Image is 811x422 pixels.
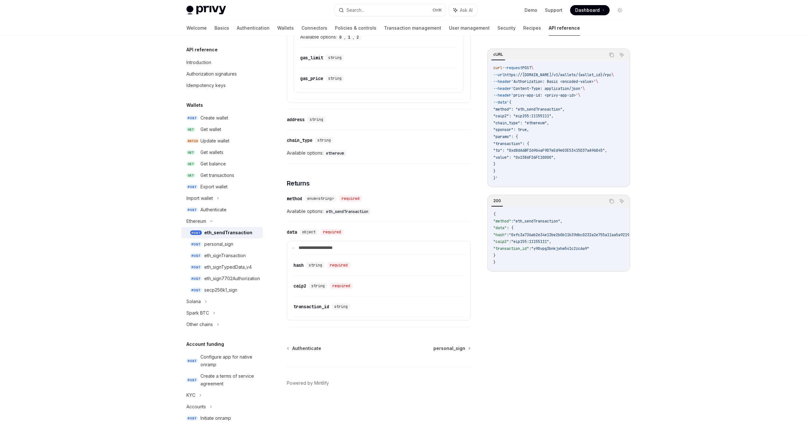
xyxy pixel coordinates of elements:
div: Ethereum [186,217,206,225]
a: PATCHUpdate wallet [181,135,263,147]
div: required [330,283,353,289]
span: https://[DOMAIN_NAME]/v1/wallets/{wallet_id}/rpc [504,72,612,77]
span: POST [190,276,202,281]
span: "y90vpg3bnkjxhw541c2zc6a9" [531,246,589,251]
button: Copy the contents from the code block [607,51,616,59]
span: 'Authorization: Basic <encoded-value>' [511,79,596,84]
a: POSTCreate wallet [181,112,263,124]
span: string [309,263,322,268]
span: \ [583,86,585,91]
button: Copy the contents from the code block [607,197,616,205]
div: personal_sign [204,240,233,248]
button: Ask AI [618,197,626,205]
div: 200 [491,197,503,205]
div: Other chains [186,321,213,328]
span: "transaction": { [493,141,529,146]
div: caip2 [293,283,306,289]
div: address [287,116,305,123]
div: Get transactions [200,171,234,179]
span: }' [493,175,498,180]
a: POSTeth_sign7702Authorization [181,273,263,284]
div: required [321,229,344,235]
button: Search...CtrlK [334,4,446,16]
div: Authorization signatures [186,70,237,78]
span: GET [186,127,195,132]
span: Returns [287,179,310,188]
span: "chain_type": "ethereum", [493,120,549,125]
span: '{ [507,99,511,105]
div: Initiate onramp [200,414,231,422]
span: object [302,229,315,235]
div: KYC [186,391,195,399]
span: Ask AI [460,7,473,13]
a: Wallets [277,20,294,36]
span: POST [190,253,202,258]
div: Introduction [186,59,211,66]
span: : { [507,225,513,230]
div: chain_type [287,137,312,143]
a: Authentication [237,20,270,36]
span: \ [531,65,533,70]
div: secp256k1_sign [204,286,237,294]
span: "transaction_id" [493,246,529,251]
div: Authenticate [200,206,227,214]
span: "eip155:11155111" [511,239,549,244]
div: transaction_id [293,303,329,310]
a: Recipes [523,20,541,36]
span: 'privy-app-id: <privy-app-id>' [511,93,578,98]
code: 2 [354,34,361,40]
span: POST [190,230,202,235]
div: eth_signTypedData_v4 [204,263,252,271]
span: Authenticate [292,345,321,352]
span: --data [493,99,507,105]
button: Ask AI [618,51,626,59]
span: string [328,55,342,60]
a: Security [497,20,516,36]
a: POSTeth_signTypedData_v4 [181,261,263,273]
span: personal_sign [433,345,465,352]
div: hash [293,262,304,268]
span: "0xfc3a736ab2e34e13be2b0b11b39dbc0232a2e755a11aa5a9219890d3b2c6c7d8" [509,232,661,237]
div: data [287,229,297,235]
span: Ctrl K [432,8,442,13]
div: Configure app for native onramp [200,353,259,368]
span: GET [186,150,195,155]
span: } [493,260,496,265]
div: cURL [491,51,505,58]
div: Import wallet [186,194,213,202]
a: API reference [549,20,580,36]
a: Authenticate [287,345,321,352]
a: Welcome [186,20,207,36]
span: --header [493,86,511,91]
span: \ [578,93,580,98]
a: POSTConfigure app for native onramp [181,351,263,370]
span: string [317,138,331,143]
span: } [493,253,496,258]
code: eth_sendTransaction [323,208,371,215]
span: : [529,246,531,251]
a: Demo [525,7,537,13]
span: Available options: , , [300,33,457,41]
a: Powered by Mintlify [287,380,329,386]
span: curl [493,65,502,70]
span: "params": { [493,134,518,139]
span: PATCH [186,139,199,143]
a: Basics [214,20,229,36]
span: --header [493,79,511,84]
span: "sponsor": true, [493,127,529,132]
div: Get wallet [200,126,221,133]
a: POSTeth_signTransaction [181,250,263,261]
span: , [549,239,551,244]
span: } [493,162,496,167]
span: : [507,232,509,237]
a: GETGet transactions [181,170,263,181]
div: Solana [186,298,201,305]
span: "eth_sendTransaction" [513,218,560,223]
img: light logo [186,6,226,15]
span: \ [612,72,614,77]
span: , [560,218,562,223]
span: POST [186,416,198,421]
a: Dashboard [570,5,610,15]
span: string [311,283,325,288]
span: Dashboard [575,7,600,13]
